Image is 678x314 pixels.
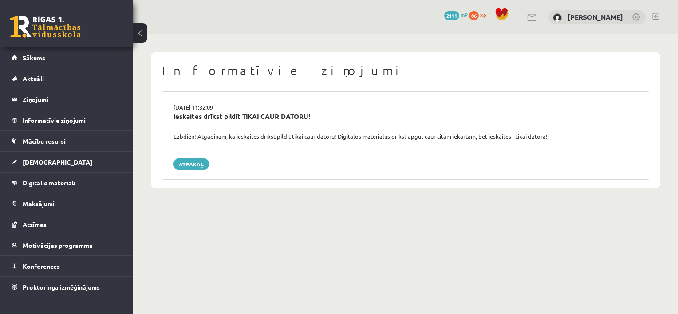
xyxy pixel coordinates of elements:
[10,16,81,38] a: Rīgas 1. Tālmācības vidusskola
[12,193,122,214] a: Maksājumi
[23,179,75,187] span: Digitālie materiāli
[444,11,468,18] a: 2111 mP
[12,110,122,130] a: Informatīvie ziņojumi
[23,158,92,166] span: [DEMOGRAPHIC_DATA]
[12,47,122,68] a: Sākums
[23,283,100,291] span: Proktoringa izmēģinājums
[480,11,486,18] span: xp
[173,158,209,170] a: Atpakaļ
[12,68,122,89] a: Aktuāli
[12,256,122,276] a: Konferences
[23,75,44,82] span: Aktuāli
[167,132,644,141] div: Labdien! Atgādinām, ka ieskaites drīkst pildīt tikai caur datoru! Digitālos materiālus drīkst apg...
[23,54,45,62] span: Sākums
[12,173,122,193] a: Digitālie materiāli
[23,89,122,110] legend: Ziņojumi
[12,89,122,110] a: Ziņojumi
[461,11,468,18] span: mP
[23,110,122,130] legend: Informatīvie ziņojumi
[162,63,649,78] h1: Informatīvie ziņojumi
[12,214,122,235] a: Atzīmes
[469,11,490,18] a: 86 xp
[553,13,562,22] img: Robijs Cabuls
[12,131,122,151] a: Mācību resursi
[173,111,638,122] div: Ieskaites drīkst pildīt TIKAI CAUR DATORU!
[23,193,122,214] legend: Maksājumi
[167,103,644,112] div: [DATE] 11:32:09
[23,137,66,145] span: Mācību resursi
[12,152,122,172] a: [DEMOGRAPHIC_DATA]
[12,235,122,255] a: Motivācijas programma
[444,11,459,20] span: 2111
[23,220,47,228] span: Atzīmes
[469,11,479,20] span: 86
[12,277,122,297] a: Proktoringa izmēģinājums
[568,12,623,21] a: [PERSON_NAME]
[23,262,60,270] span: Konferences
[23,241,93,249] span: Motivācijas programma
